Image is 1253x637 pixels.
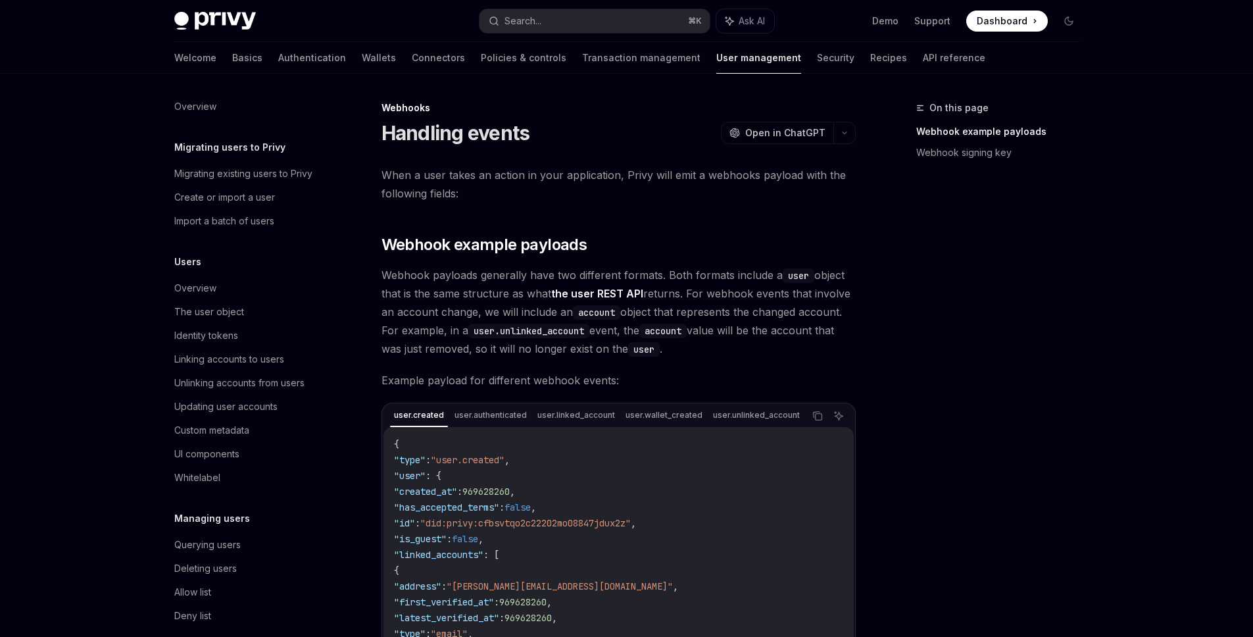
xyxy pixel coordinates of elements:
span: When a user takes an action in your application, Privy will emit a webhooks payload with the foll... [381,166,856,203]
div: user.authenticated [451,407,531,423]
span: : [499,501,504,513]
span: , [631,517,636,529]
span: "user.created" [431,454,504,466]
span: : [ [483,549,499,561]
a: Custom metadata [164,419,332,442]
span: , [673,580,678,592]
a: Linking accounts to users [164,347,332,371]
h1: Handling events [381,121,530,145]
h5: Migrating users to Privy [174,140,285,155]
span: { [394,565,399,576]
a: Security [817,42,854,74]
div: Webhooks [381,101,856,115]
a: Migrating existing users to Privy [164,162,332,186]
h5: Users [174,254,201,270]
span: Ask AI [739,14,765,28]
span: false [504,501,531,513]
div: Deleting users [174,561,237,576]
span: : [426,454,431,466]
code: user.unlinked_account [468,324,589,338]
span: "did:privy:cfbsvtqo2c22202mo08847jdux2z" [420,517,631,529]
img: dark logo [174,12,256,30]
span: Open in ChatGPT [745,126,825,140]
span: "is_guest" [394,533,447,545]
a: Create or import a user [164,186,332,209]
span: "created_at" [394,486,457,497]
a: Overview [164,276,332,300]
a: Whitelabel [164,466,332,490]
span: "type" [394,454,426,466]
div: Updating user accounts [174,399,278,415]
div: Overview [174,99,216,115]
div: Custom metadata [174,422,249,438]
div: Identity tokens [174,328,238,344]
button: Copy the contents from the code block [809,407,826,424]
span: Webhook payloads generally have two different formats. Both formats include a object that is the ... [381,266,856,358]
span: "has_accepted_terms" [394,501,499,513]
div: Import a batch of users [174,213,274,229]
span: : [499,612,504,624]
a: Webhook signing key [916,142,1090,163]
a: Import a batch of users [164,209,332,233]
button: Search...⌘K [479,9,710,33]
div: Overview [174,280,216,296]
div: Querying users [174,537,241,553]
div: UI components [174,446,239,462]
div: Migrating existing users to Privy [174,166,312,182]
a: Basics [232,42,262,74]
span: : [415,517,420,529]
a: API reference [923,42,985,74]
code: user [783,268,814,283]
a: Policies & controls [481,42,566,74]
div: Linking accounts to users [174,351,284,367]
span: false [452,533,478,545]
a: User management [716,42,801,74]
button: Toggle dark mode [1058,11,1079,32]
span: "[PERSON_NAME][EMAIL_ADDRESS][DOMAIN_NAME]" [447,580,673,592]
div: The user object [174,304,244,320]
span: Dashboard [977,14,1027,28]
span: "id" [394,517,415,529]
span: , [478,533,483,545]
div: Create or import a user [174,190,275,205]
a: Deny list [164,604,332,628]
span: , [510,486,515,497]
span: : [494,596,499,608]
span: Webhook example payloads [381,234,587,255]
a: UI components [164,442,332,466]
span: , [531,501,536,513]
a: Dashboard [966,11,1048,32]
a: the user REST API [551,287,643,301]
span: "latest_verified_at" [394,612,499,624]
span: "user" [394,470,426,482]
code: account [573,305,620,320]
a: The user object [164,300,332,324]
h5: Managing users [174,511,250,526]
button: Open in ChatGPT [721,122,833,144]
a: Wallets [362,42,396,74]
a: Deleting users [164,557,332,580]
div: Search... [504,13,541,29]
a: Welcome [174,42,216,74]
span: "address" [394,580,441,592]
a: Demo [872,14,898,28]
a: Unlinking accounts from users [164,371,332,395]
span: 969628260 [504,612,552,624]
a: Identity tokens [164,324,332,347]
a: Updating user accounts [164,395,332,419]
span: , [552,612,557,624]
a: Connectors [412,42,465,74]
span: : [447,533,452,545]
div: Allow list [174,584,211,600]
a: Support [914,14,950,28]
div: Whitelabel [174,470,220,486]
button: Ask AI [830,407,847,424]
div: Deny list [174,608,211,624]
span: : [441,580,447,592]
a: Allow list [164,580,332,604]
span: ⌘ K [688,16,702,26]
span: , [547,596,552,608]
div: Unlinking accounts from users [174,375,305,391]
a: Webhook example payloads [916,121,1090,142]
span: : { [426,470,441,482]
